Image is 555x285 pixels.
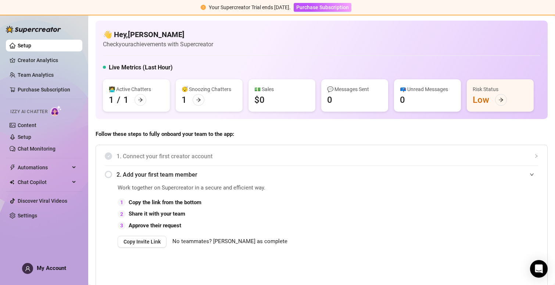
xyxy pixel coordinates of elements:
strong: Approve their request [129,222,181,229]
span: arrow-right [138,97,143,102]
span: Your Supercreator Trial ends [DATE]. [209,4,291,10]
span: My Account [37,265,66,271]
span: Work together on Supercreator in a secure and efficient way. [118,184,373,192]
span: Chat Copilot [18,176,70,188]
span: 2. Add your first team member [117,170,538,179]
h5: Live Metrics (Last Hour) [109,63,173,72]
span: No teammates? [PERSON_NAME] as complete [172,237,287,246]
button: Purchase Subscription [294,3,351,12]
div: 0 [400,94,405,106]
a: Creator Analytics [18,54,76,66]
iframe: Adding Team Members [391,184,538,278]
span: collapsed [534,154,538,158]
span: Purchase Subscription [296,4,349,10]
span: exclamation-circle [201,5,206,10]
a: Setup [18,43,31,48]
a: Content [18,122,36,128]
span: Copy Invite Link [123,239,161,245]
div: 0 [327,94,332,106]
span: Automations [18,162,70,173]
div: 👩‍💻 Active Chatters [109,85,164,93]
strong: Copy the link from the bottom [129,199,201,206]
a: Discover Viral Videos [18,198,67,204]
div: 1 [118,198,126,206]
div: 1 [109,94,114,106]
span: arrow-right [196,97,201,102]
div: 1. Connect your first creator account [105,147,538,165]
div: $0 [254,94,265,106]
h4: 👋 Hey, [PERSON_NAME] [103,29,213,40]
div: 💬 Messages Sent [327,85,382,93]
div: 1 [123,94,129,106]
div: Risk Status [473,85,528,93]
button: Copy Invite Link [118,236,166,248]
span: arrow-right [498,97,504,102]
div: 1 [182,94,187,106]
a: Chat Monitoring [18,146,55,152]
img: Chat Copilot [10,180,14,185]
div: 2. Add your first team member [105,166,538,184]
span: thunderbolt [10,165,15,170]
img: AI Chatter [50,105,62,116]
a: Purchase Subscription [294,4,351,10]
a: Settings [18,213,37,219]
div: 😴 Snoozing Chatters [182,85,237,93]
div: 3 [118,221,126,230]
strong: Follow these steps to fully onboard your team to the app: [96,131,234,137]
article: Check your achievements with Supercreator [103,40,213,49]
span: expanded [530,172,534,177]
span: Izzy AI Chatter [10,108,47,115]
span: 1. Connect your first creator account [117,152,538,161]
span: user [25,266,31,271]
div: 2 [118,210,126,218]
div: 💵 Sales [254,85,309,93]
img: logo-BBDzfeDw.svg [6,26,61,33]
strong: Share it with your team [129,210,185,217]
div: 📪 Unread Messages [400,85,455,93]
div: Open Intercom Messenger [530,260,548,278]
a: Purchase Subscription [18,87,70,93]
a: Setup [18,134,31,140]
a: Team Analytics [18,72,54,78]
